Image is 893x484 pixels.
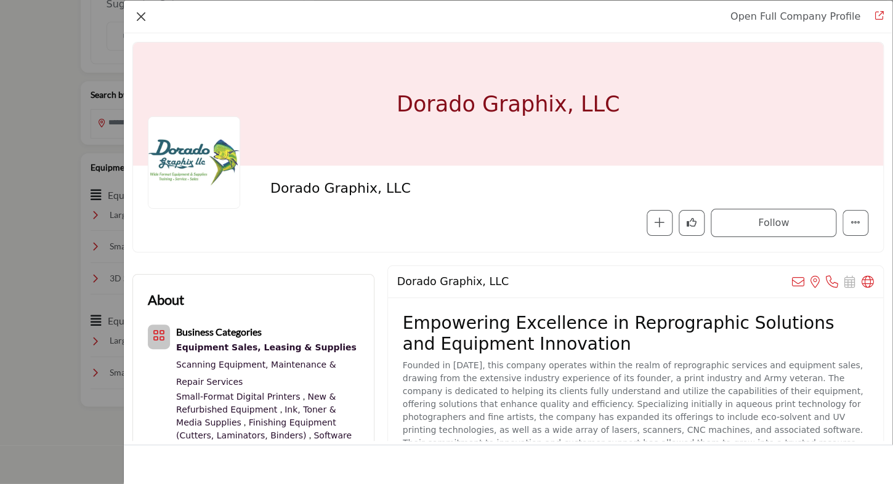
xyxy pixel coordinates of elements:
[403,359,868,462] p: Founded in [DATE], this company operates within the realm of reprographic services and equipment ...
[842,210,868,236] button: More Options
[176,339,359,356] div: Equipment sales, leasing, service, and resale of plotters, scanners, printers.
[647,210,673,236] button: Add To List
[730,10,860,22] a: Redirect to dorado-graphix-llc
[176,328,262,337] a: Business Categories
[148,289,184,310] h2: About
[270,180,609,196] h2: Dorado Graphix, LLC
[711,209,836,237] button: Redirect to login
[176,339,359,356] a: Equipment Sales, Leasing & Supplies
[397,275,509,288] h2: Dorado Graphix, LLC
[148,325,170,349] button: Category Icon
[176,392,300,401] a: Small-Format Digital Printers
[176,326,262,337] b: Business Categories
[403,313,868,354] h2: Empowering Excellence in Reprographic Solutions and Equipment Innovation
[132,8,150,25] button: Close
[303,391,305,401] span: ,
[280,404,282,414] span: ,
[176,417,336,440] a: Finishing Equipment (Cutters, Laminators, Binders)
[679,210,705,236] button: Like
[309,430,311,440] span: ,
[244,417,246,427] span: ,
[867,9,884,24] a: Redirect to dorado-graphix-llc
[148,116,240,209] img: dorado-graphix-llc logo
[176,360,268,369] a: Scanning Equipment,
[397,42,620,166] h1: Dorado Graphix, LLC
